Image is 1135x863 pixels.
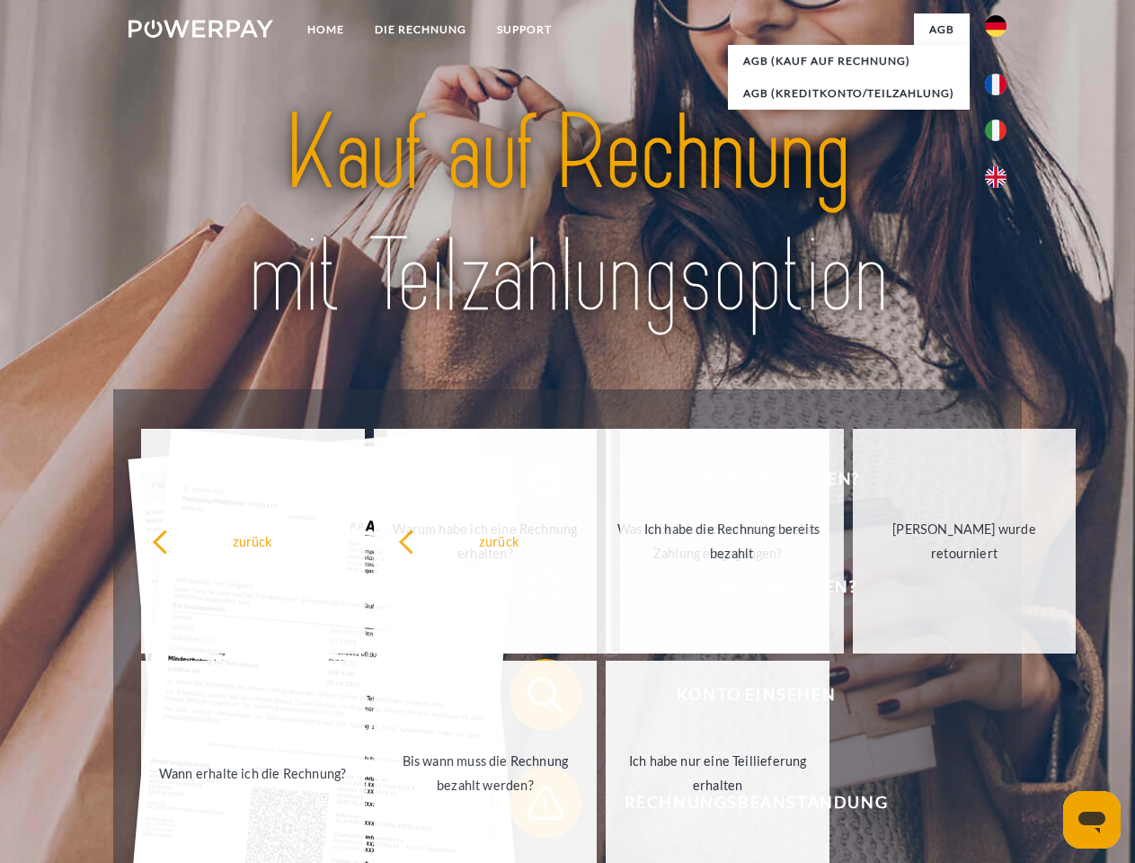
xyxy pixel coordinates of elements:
div: Wann erhalte ich die Rechnung? [152,761,354,785]
div: [PERSON_NAME] wurde retourniert [864,517,1066,565]
div: Bis wann muss die Rechnung bezahlt werden? [385,749,587,797]
a: SUPPORT [482,13,567,46]
img: it [985,120,1006,141]
a: Home [292,13,359,46]
a: AGB (Kauf auf Rechnung) [728,45,970,77]
div: Ich habe nur eine Teillieferung erhalten [616,749,819,797]
img: title-powerpay_de.svg [172,86,963,344]
div: zurück [152,529,354,553]
img: fr [985,74,1006,95]
img: en [985,166,1006,188]
img: logo-powerpay-white.svg [129,20,273,38]
img: de [985,15,1006,37]
a: agb [914,13,970,46]
a: AGB (Kreditkonto/Teilzahlung) [728,77,970,110]
div: zurück [398,529,600,553]
iframe: Schaltfläche zum Öffnen des Messaging-Fensters [1063,791,1121,849]
a: DIE RECHNUNG [359,13,482,46]
div: Ich habe die Rechnung bereits bezahlt [631,517,833,565]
